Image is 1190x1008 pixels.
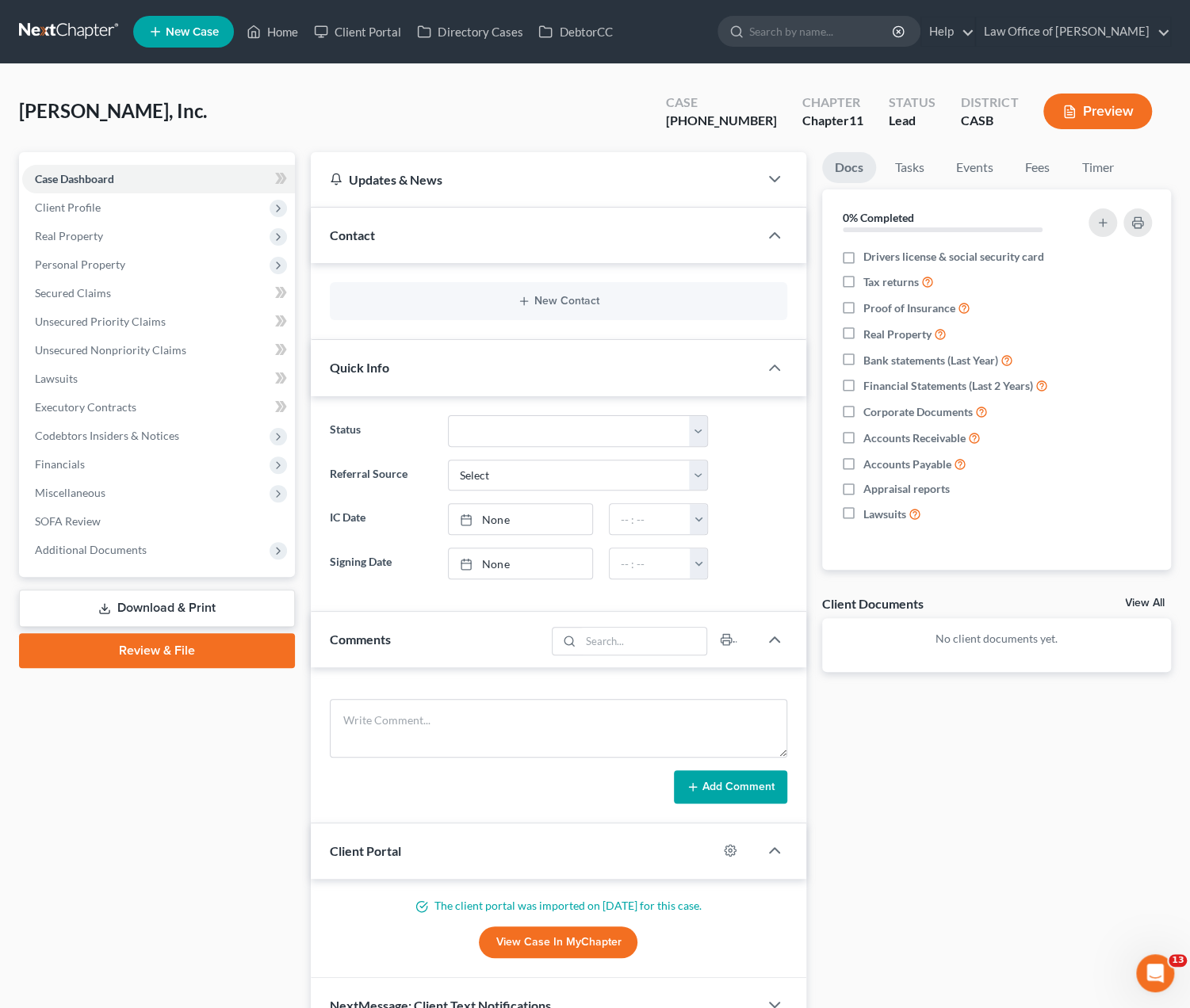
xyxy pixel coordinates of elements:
[19,590,295,627] a: Download & Print
[449,504,592,534] a: None
[330,898,786,914] p: The client portal was imported on [DATE] for this case.
[835,631,1158,647] p: No client documents yet.
[22,507,295,536] a: SOFA Review
[19,99,207,122] span: [PERSON_NAME], Inc.
[610,548,691,578] input: -- : --
[479,926,637,958] a: View Case in MyChapter
[530,17,620,46] a: DebtorCC
[330,632,391,647] span: Comments
[35,486,105,499] span: Miscellaneous
[666,94,777,112] div: Case
[35,315,166,328] span: Unsecured Priority Claims
[322,415,440,447] label: Status
[889,94,936,112] div: Status
[322,460,440,491] label: Referral Source
[610,504,691,534] input: -- : --
[35,200,101,214] span: Client Profile
[322,548,440,579] label: Signing Date
[330,843,401,858] span: Client Portal
[322,503,440,535] label: IC Date
[22,307,295,336] a: Unsecured Priority Claims
[239,17,306,46] a: Home
[802,112,863,130] div: Chapter
[863,326,932,342] span: Real Property
[666,112,777,130] div: [PHONE_NUMBER]
[22,279,295,307] a: Secured Claims
[863,404,973,420] span: Corporate Documents
[35,258,125,271] span: Personal Property
[35,429,179,442] span: Codebtors Insiders & Notices
[843,211,914,224] strong: 0% Completed
[22,165,295,193] a: Case Dashboard
[822,152,876,183] a: Docs
[22,393,295,422] a: Executory Contracts
[802,94,863,112] div: Chapter
[749,17,894,46] input: Search by name...
[166,26,219,38] span: New Case
[943,152,1006,183] a: Events
[863,430,966,446] span: Accounts Receivable
[863,249,1044,265] span: Drivers license & social security card
[961,112,1018,130] div: CASB
[342,295,774,307] button: New Contact
[449,548,592,578] a: None
[863,506,906,522] span: Lawsuits
[889,112,936,130] div: Lead
[306,17,409,46] a: Client Portal
[409,17,530,46] a: Directory Cases
[863,300,955,316] span: Proof of Insurance
[35,286,111,300] span: Secured Claims
[35,514,101,528] span: SOFA Review
[1043,94,1152,129] button: Preview
[822,595,924,612] div: Client Documents
[849,113,863,128] span: 11
[19,633,295,668] a: Review & File
[35,343,186,357] span: Unsecured Nonpriority Claims
[35,400,136,414] span: Executory Contracts
[22,336,295,365] a: Unsecured Nonpriority Claims
[22,365,295,393] a: Lawsuits
[580,628,706,655] input: Search...
[35,372,78,385] span: Lawsuits
[35,229,103,242] span: Real Property
[863,378,1033,394] span: Financial Statements (Last 2 Years)
[863,353,998,368] span: Bank statements (Last Year)
[863,456,951,472] span: Accounts Payable
[35,457,85,471] span: Financials
[330,360,389,375] span: Quick Info
[35,172,114,185] span: Case Dashboard
[863,481,950,497] span: Appraisal reports
[976,17,1170,46] a: Law Office of [PERSON_NAME]
[330,171,739,188] div: Updates & News
[1069,152,1127,183] a: Timer
[35,543,147,556] span: Additional Documents
[863,274,919,290] span: Tax returns
[674,770,787,804] button: Add Comment
[1012,152,1063,183] a: Fees
[1125,598,1165,609] a: View All
[330,227,375,242] span: Contact
[961,94,1018,112] div: District
[882,152,937,183] a: Tasks
[921,17,974,46] a: Help
[1169,954,1187,967] span: 13
[1136,954,1174,992] iframe: Intercom live chat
